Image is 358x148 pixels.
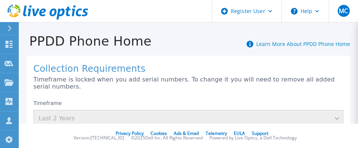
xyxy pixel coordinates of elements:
a: Learn More About PPDD Phone Home [256,40,350,47]
label: Timeframe [33,100,62,106]
li: Powered by Live Optics, a Dell Technology [209,136,297,141]
h1: Collection Requirements [33,64,343,74]
a: Cookies [150,130,167,136]
a: Ads & Email [174,130,199,136]
a: EULA [234,130,245,136]
h1: PPDD Phone Home [19,34,152,49]
span: MC [339,8,348,14]
li: Version: [TECHNICAL_ID] [74,136,124,141]
a: Telemetry [206,130,227,136]
li: © 2025 Dell Inc. All Rights Reserved [131,136,203,141]
a: Privacy Policy [116,130,144,136]
a: Support [252,130,268,136]
p: Timeframe is locked when you add serial numbers. To change it you will need to remove all added s... [33,76,343,90]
